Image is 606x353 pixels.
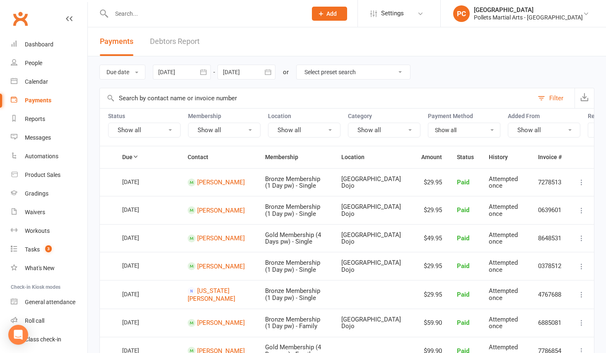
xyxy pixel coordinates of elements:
button: Show all [508,123,580,138]
button: Payments [100,27,133,56]
td: $59.90 [414,309,449,337]
th: Location [334,146,414,168]
span: Bronze Membership (1 Day pw) - Single [265,175,320,190]
a: Messages [11,128,87,147]
label: Location [268,113,340,119]
a: Roll call [11,312,87,330]
div: Automations [25,153,58,160]
a: Waivers [11,203,87,222]
span: Paid [457,319,469,326]
div: PC [453,5,470,22]
a: General attendance kiosk mode [11,293,87,312]
div: [DATE] [122,316,160,329]
div: [DATE] [122,203,160,216]
div: Waivers [25,209,45,215]
a: People [11,54,87,73]
button: Show all [108,123,181,138]
th: Amount [414,146,449,168]
div: Reports [25,116,45,122]
div: General attendance [25,299,75,305]
span: Attempted once [489,316,518,330]
label: Category [348,113,420,119]
a: Gradings [11,184,87,203]
span: Attempted once [489,287,518,302]
span: Paid [457,291,469,298]
td: 4767688 [531,280,569,309]
span: Add [326,10,337,17]
th: Status [449,146,481,168]
div: [DATE] [122,259,160,272]
td: $29.95 [414,196,449,224]
button: Show all [188,123,261,138]
span: Attempted once [489,203,518,218]
a: Dashboard [11,35,87,54]
a: [PERSON_NAME] [197,235,245,242]
a: Calendar [11,73,87,91]
span: Attempted once [489,175,518,190]
button: Due date [99,65,145,80]
div: Messages [25,134,51,141]
span: Bronze Membership (1 Day pw) - Single [265,203,320,218]
span: Bronze Membership (1 Day pw) - Family [265,316,320,330]
th: Invoice # [531,146,569,168]
a: Debtors Report [150,27,200,56]
label: Status [108,113,181,119]
div: Class check-in [25,336,61,343]
td: $29.95 [414,252,449,280]
span: Paid [457,235,469,242]
td: 7278513 [531,168,569,196]
a: Automations [11,147,87,166]
span: Paid [457,206,469,214]
div: People [25,60,42,66]
a: Payments [11,91,87,110]
div: Roll call [25,317,44,324]
td: 0378512 [531,252,569,280]
div: [DATE] [122,288,160,300]
div: Payments [25,97,51,104]
input: Search... [109,8,301,19]
span: Paid [457,262,469,270]
span: Payments [100,37,133,46]
td: [GEOGRAPHIC_DATA] Dojo [334,309,414,337]
div: Product Sales [25,172,60,178]
td: 6885081 [531,309,569,337]
a: Reports [11,110,87,128]
a: Product Sales [11,166,87,184]
th: Due [115,146,180,168]
div: [DATE] [122,175,160,188]
td: 8648531 [531,224,569,252]
td: $29.95 [414,168,449,196]
div: Gradings [25,190,48,197]
label: Added From [508,113,580,119]
a: Workouts [11,222,87,240]
span: Attempted once [489,231,518,246]
a: [PERSON_NAME] [197,262,245,270]
th: Contact [180,146,258,168]
a: [PERSON_NAME] [197,319,245,326]
td: [GEOGRAPHIC_DATA] Dojo [334,168,414,196]
td: 0639601 [531,196,569,224]
a: [PERSON_NAME] [197,206,245,214]
div: What's New [25,265,55,271]
div: Workouts [25,227,50,234]
label: Payment Method [428,113,500,119]
div: Calendar [25,78,48,85]
a: [US_STATE][PERSON_NAME] [188,287,235,302]
span: Gold Membership (4 Days pw) - Single [265,231,321,246]
span: Attempted once [489,259,518,273]
button: Show all [268,123,340,138]
td: [GEOGRAPHIC_DATA] Dojo [334,224,414,252]
a: Tasks 3 [11,240,87,259]
button: Filter [534,88,575,108]
div: Dashboard [25,41,53,48]
button: Add [312,7,347,21]
a: [PERSON_NAME] [197,179,245,186]
td: [GEOGRAPHIC_DATA] Dojo [334,196,414,224]
th: History [481,146,531,168]
label: Membership [188,113,261,119]
div: Pollets Martial Arts - [GEOGRAPHIC_DATA] [474,14,583,21]
span: 3 [45,245,52,252]
div: Tasks [25,246,40,253]
div: [DATE] [122,231,160,244]
td: $49.95 [414,224,449,252]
